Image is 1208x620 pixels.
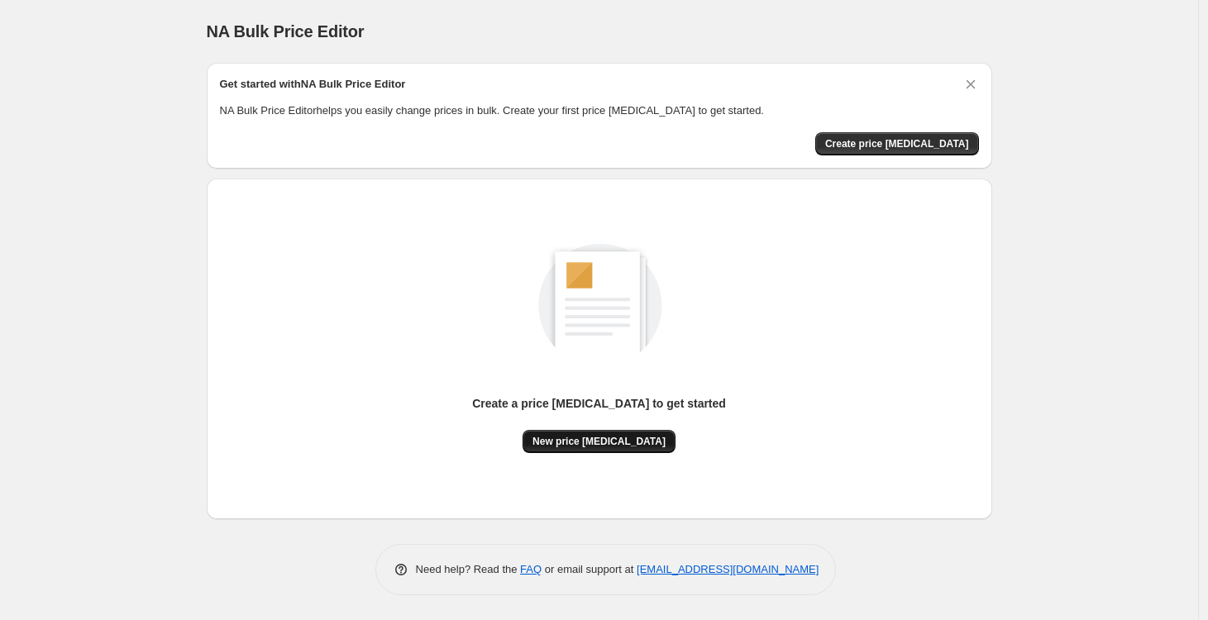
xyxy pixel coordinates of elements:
[472,395,726,412] p: Create a price [MEDICAL_DATA] to get started
[637,563,819,575] a: [EMAIL_ADDRESS][DOMAIN_NAME]
[815,132,979,155] button: Create price change job
[220,76,406,93] h2: Get started with NA Bulk Price Editor
[520,563,542,575] a: FAQ
[825,137,969,150] span: Create price [MEDICAL_DATA]
[532,435,666,448] span: New price [MEDICAL_DATA]
[523,430,676,453] button: New price [MEDICAL_DATA]
[416,563,521,575] span: Need help? Read the
[207,22,365,41] span: NA Bulk Price Editor
[962,76,979,93] button: Dismiss card
[542,563,637,575] span: or email support at
[220,103,979,119] p: NA Bulk Price Editor helps you easily change prices in bulk. Create your first price [MEDICAL_DAT...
